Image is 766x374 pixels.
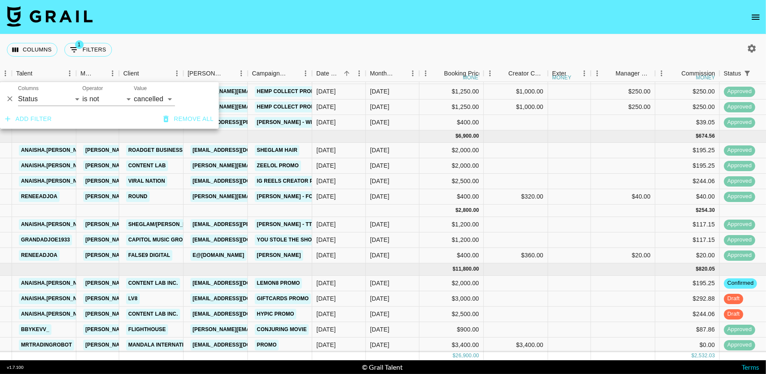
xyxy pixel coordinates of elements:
button: Sort [139,67,151,79]
div: v 1.7.100 [7,365,24,370]
a: [PERSON_NAME][EMAIL_ADDRESS][DOMAIN_NAME] [83,191,223,202]
span: approved [724,326,755,334]
div: $400.00 [419,189,484,205]
span: approved [724,251,755,259]
a: Content Lab Inc. [126,278,180,289]
a: LV8 [126,293,140,304]
a: mrtradingrobot [19,340,74,350]
div: Jul '25 [370,161,389,170]
a: Viral Nation [126,176,167,187]
span: approved [724,341,755,349]
div: 29/08/2025 [317,251,336,259]
div: $250.00 [655,100,720,115]
a: Roadget Business [DOMAIN_NAME]. [126,145,231,156]
a: [PERSON_NAME][EMAIL_ADDRESS][DOMAIN_NAME] [83,340,223,350]
a: anaisha.[PERSON_NAME] [19,176,93,187]
div: money [552,75,572,80]
div: $1,250.00 [419,100,484,115]
button: Sort [33,67,45,79]
div: $195.25 [655,158,720,174]
div: Jul '25 [370,146,389,154]
div: $0.00 [655,338,720,353]
a: [PERSON_NAME] - Forever Loving Jah [255,191,367,202]
label: Value [134,85,147,92]
div: Month Due [370,65,395,82]
a: Content Lab Inc. [126,309,180,320]
button: Menu [235,67,248,80]
div: Booking Price [444,65,482,82]
button: Sort [395,67,407,79]
button: Sort [753,67,765,79]
button: Menu [407,67,419,80]
a: [PERSON_NAME] - Wind It Up [255,117,337,128]
div: Jul '25 [370,177,389,185]
a: anaisha.[PERSON_NAME] [19,160,93,171]
div: 03/07/2025 [317,192,336,201]
button: Sort [94,67,106,79]
button: Sort [341,67,353,79]
a: [EMAIL_ADDRESS][DOMAIN_NAME] [190,309,286,320]
div: $2,500.00 [419,307,484,322]
div: 10/06/2025 [317,118,336,127]
a: Mandala International Media [126,340,219,350]
a: Flighthouse [126,324,168,335]
div: Talent [12,65,76,82]
a: e@[DOMAIN_NAME] [190,250,247,261]
div: $195.25 [655,276,720,291]
div: Creator Commmission Override [509,65,544,82]
div: $250.00 [628,103,651,111]
div: $2,000.00 [419,143,484,158]
button: Menu [353,67,366,80]
div: 01/09/2025 [317,341,336,349]
div: Jul '25 [370,192,389,201]
a: [EMAIL_ADDRESS][DOMAIN_NAME] [190,278,286,289]
button: Menu [171,67,184,80]
a: anaisha.[PERSON_NAME] [19,278,93,289]
div: 674.56 [699,133,715,140]
span: draft [724,295,743,303]
div: Jun '25 [370,87,389,96]
button: Sort [432,67,444,79]
a: [EMAIL_ADDRESS][DOMAIN_NAME] [190,340,286,350]
span: approved [724,177,755,185]
button: Add filter [2,111,55,127]
div: $2,000.00 [419,276,484,291]
div: $1,000.00 [516,103,543,111]
button: Menu [299,67,312,80]
span: approved [724,220,755,229]
a: Capitol Music Group [126,235,192,245]
div: Booker [184,65,248,82]
div: 254.30 [699,207,715,214]
div: Sep '25 [370,341,389,349]
div: money [463,75,482,80]
div: Talent [16,65,33,82]
div: 02/08/2025 [317,235,336,244]
div: $1,000.00 [516,87,543,96]
button: Remove all [160,111,217,127]
div: Client [119,65,184,82]
a: Hemp Collect Promo [255,86,322,97]
div: $250.00 [628,87,651,96]
div: $ [452,265,455,273]
a: Giftcards Promo [255,293,311,304]
div: Date Created [317,65,341,82]
button: Show filters [741,67,753,79]
a: grandadjoe1933 [19,235,72,245]
div: 29/08/2025 [317,310,336,318]
button: Sort [566,67,578,79]
button: Menu [578,67,591,80]
div: $250.00 [655,84,720,100]
div: Creator Commmission Override [484,65,548,82]
div: $2,000.00 [419,158,484,174]
a: [PERSON_NAME][EMAIL_ADDRESS][DOMAIN_NAME] [83,219,223,230]
a: Promo [255,340,279,350]
button: Select columns [7,43,57,57]
div: Client [124,65,139,82]
span: approved [724,193,755,201]
div: $195.25 [655,143,720,158]
a: [PERSON_NAME][EMAIL_ADDRESS][DOMAIN_NAME] [83,160,223,171]
div: Sep '25 [370,279,389,287]
div: $900.00 [419,322,484,338]
span: approved [724,236,755,244]
div: Month Due [366,65,419,82]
